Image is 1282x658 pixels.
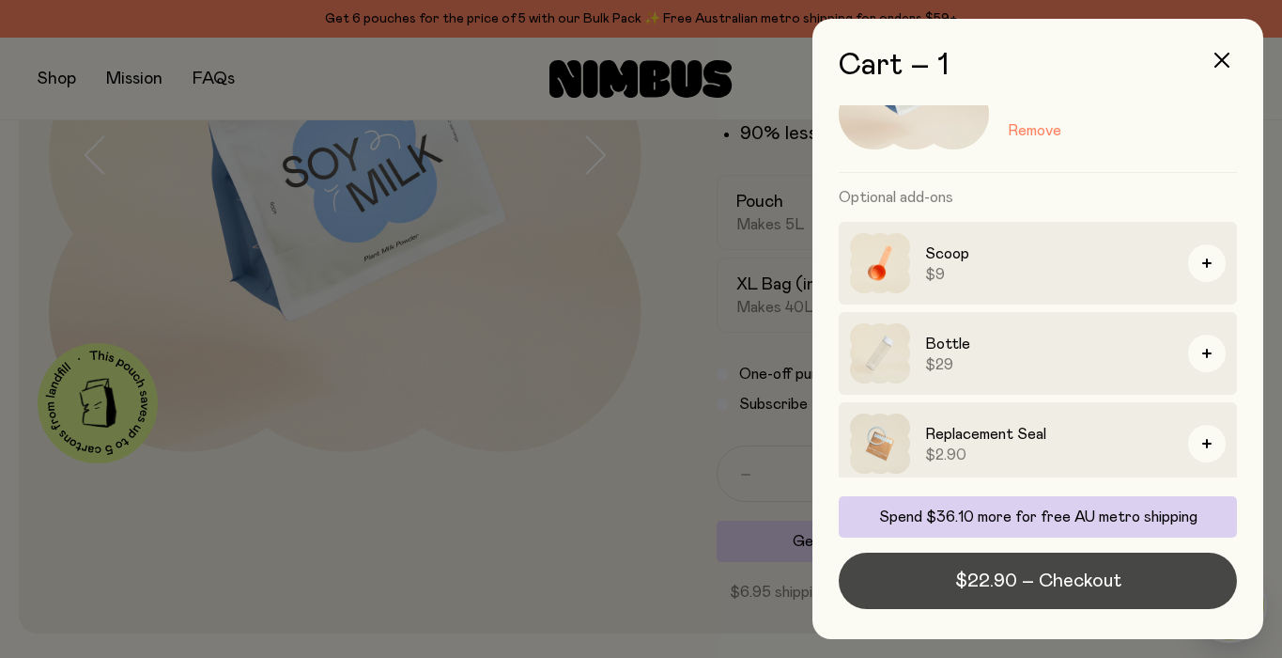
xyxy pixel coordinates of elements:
[925,446,1173,464] span: $2.90
[955,568,1121,594] span: $22.90 – Checkout
[839,49,1237,83] h2: Cart – 1
[850,508,1226,526] p: Spend $36.10 more for free AU metro shipping
[1008,119,1061,142] button: Remove
[925,423,1173,446] h3: Replacement Seal
[925,333,1173,355] h3: Bottle
[839,173,1237,222] h3: Optional add-ons
[925,265,1173,284] span: $9
[925,243,1173,265] h3: Scoop
[925,355,1173,374] span: $29
[839,553,1237,609] button: $22.90 – Checkout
